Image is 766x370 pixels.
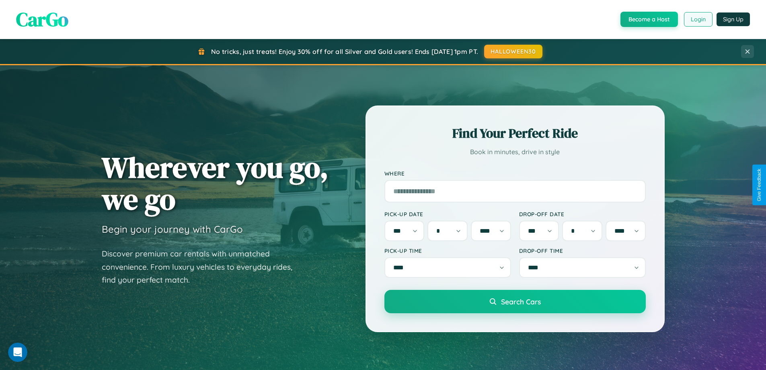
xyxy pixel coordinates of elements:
[384,211,511,217] label: Pick-up Date
[501,297,541,306] span: Search Cars
[102,223,243,235] h3: Begin your journey with CarGo
[102,247,303,287] p: Discover premium car rentals with unmatched convenience. From luxury vehicles to everyday rides, ...
[384,247,511,254] label: Pick-up Time
[384,170,646,177] label: Where
[384,124,646,142] h2: Find Your Perfect Ride
[8,343,27,362] iframe: Intercom live chat
[102,151,329,215] h1: Wherever you go, we go
[519,211,646,217] label: Drop-off Date
[620,12,678,27] button: Become a Host
[384,146,646,158] p: Book in minutes, drive in style
[684,12,713,27] button: Login
[717,12,750,26] button: Sign Up
[384,290,646,313] button: Search Cars
[211,48,478,56] span: No tricks, just treats! Enjoy 30% off for all Silver and Gold users! Ends [DATE] 1pm PT.
[756,169,762,201] div: Give Feedback
[484,45,542,58] button: HALLOWEEN30
[519,247,646,254] label: Drop-off Time
[16,6,68,33] span: CarGo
